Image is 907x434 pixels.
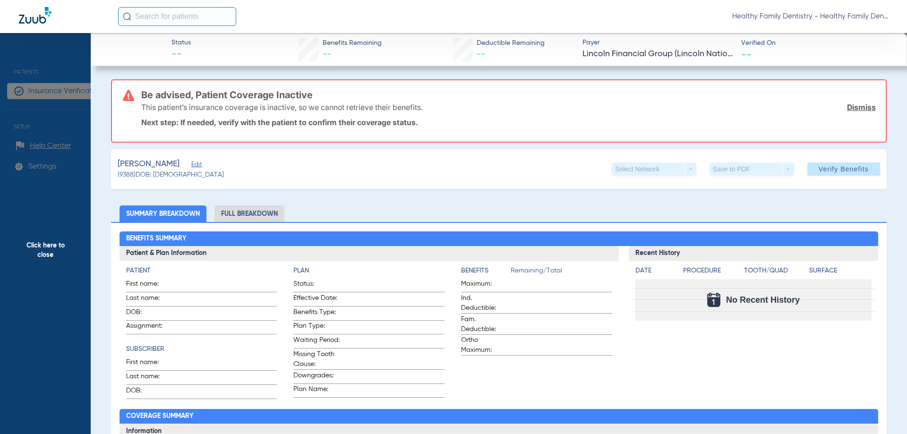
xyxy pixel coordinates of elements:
li: Full Breakdown [214,205,284,222]
h4: Benefits [461,266,511,276]
img: error-icon [123,90,134,101]
span: -- [741,49,752,59]
app-breakdown-title: Benefits [461,266,511,279]
span: DOB: [126,307,172,320]
input: Search for patients [118,7,236,26]
img: Search Icon [123,12,131,21]
li: Summary Breakdown [120,205,206,222]
h4: Tooth/Quad [744,266,806,276]
h2: Coverage Summary [120,409,879,424]
p: Next step: If needed, verify with the patient to confirm their coverage status. [141,118,876,127]
span: Plan Type: [293,321,340,334]
span: Last name: [126,372,172,384]
span: Lincoln Financial Group (Lincoln National Life) [582,48,733,60]
span: Ind. Deductible: [461,293,507,313]
span: First name: [126,279,172,292]
h4: Procedure [683,266,741,276]
img: Calendar [707,293,720,307]
span: Benefits Remaining [323,38,382,48]
span: Maximum: [461,279,507,292]
p: This patient’s insurance coverage is inactive, so we cannot retrieve their benefits. [141,102,423,112]
span: Last name: [126,293,172,306]
h3: Recent History [629,246,879,261]
app-breakdown-title: Date [635,266,675,279]
span: No Recent History [726,295,800,305]
a: Dismiss [847,102,876,112]
span: Healthy Family Dentistry - Healthy Family Dentistry [732,12,888,21]
app-breakdown-title: Procedure [683,266,741,279]
span: Status: [293,279,340,292]
span: Missing Tooth Clause: [293,349,340,369]
span: Downgrades: [293,371,340,383]
span: (9388) DOB: [DEMOGRAPHIC_DATA] [118,170,224,180]
h4: Plan [293,266,445,276]
span: Plan Name: [293,384,340,397]
h2: Benefits Summary [120,231,879,247]
h3: Be advised, Patient Coverage Inactive [141,90,876,100]
span: First name: [126,357,172,370]
h4: Patient [126,266,277,276]
button: Verify Benefits [807,162,880,176]
h4: Subscriber [126,344,277,354]
span: -- [171,48,191,61]
span: Edit [191,161,200,170]
span: [PERSON_NAME] [118,158,180,170]
span: Waiting Period: [293,335,340,348]
app-breakdown-title: Tooth/Quad [744,266,806,279]
img: Zuub Logo [19,7,51,24]
iframe: Chat Widget [860,389,907,434]
span: Effective Date: [293,293,340,306]
h4: Date [635,266,675,276]
h4: Surface [809,266,872,276]
span: Verify Benefits [819,165,869,173]
span: -- [323,50,331,59]
h3: Patient & Plan Information [120,246,619,261]
span: -- [477,50,485,59]
span: Benefits Type: [293,307,340,320]
span: Assignment: [126,321,172,334]
span: Ortho Maximum: [461,335,507,355]
span: DOB: [126,386,172,399]
span: Remaining/Total [511,266,612,279]
span: Payer [582,38,733,48]
span: Status [171,38,191,48]
span: Fam. Deductible: [461,315,507,334]
span: Deductible Remaining [477,38,545,48]
span: Verified On [741,38,892,48]
app-breakdown-title: Surface [809,266,872,279]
